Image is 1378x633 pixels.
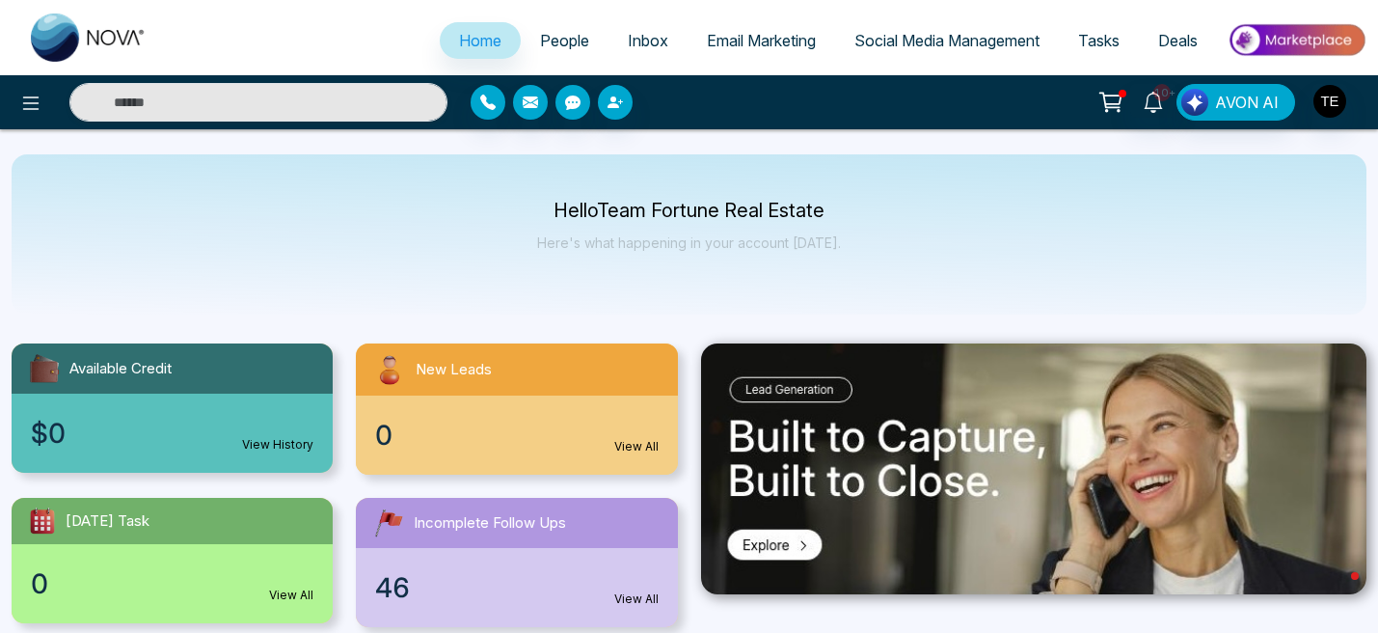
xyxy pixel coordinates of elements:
img: . [701,344,1367,594]
span: Social Media Management [854,31,1040,50]
img: followUps.svg [371,506,406,540]
span: Tasks [1078,31,1120,50]
span: 10+ [1153,84,1171,101]
img: Market-place.gif [1227,18,1366,62]
p: Here's what happening in your account [DATE]. [537,234,841,251]
p: Hello Team Fortune Real Estate [537,203,841,219]
span: Incomplete Follow Ups [414,512,566,535]
span: 0 [31,564,48,604]
span: New Leads [416,359,492,381]
span: 46 [375,567,410,608]
span: Available Credit [69,358,172,380]
iframe: Intercom live chat [1312,567,1359,614]
img: availableCredit.svg [27,351,62,386]
a: View All [614,438,659,455]
a: View All [269,587,313,604]
a: View All [614,591,659,608]
span: AVON AI [1215,91,1279,114]
a: Social Media Management [835,22,1059,59]
a: View History [242,436,313,454]
span: Deals [1158,31,1198,50]
span: Inbox [628,31,668,50]
a: Home [440,22,521,59]
a: Email Marketing [688,22,835,59]
img: Lead Flow [1181,89,1208,116]
img: newLeads.svg [371,351,408,388]
a: Incomplete Follow Ups46View All [344,498,689,627]
span: [DATE] Task [66,510,149,533]
span: Home [459,31,501,50]
span: Email Marketing [707,31,816,50]
span: $0 [31,413,66,454]
a: 10+ [1130,84,1176,118]
a: New Leads0View All [344,344,689,475]
img: todayTask.svg [27,506,58,537]
a: Inbox [608,22,688,59]
a: Tasks [1059,22,1139,59]
img: Nova CRM Logo [31,14,147,62]
button: AVON AI [1176,84,1295,121]
span: People [540,31,589,50]
span: 0 [375,415,392,455]
a: Deals [1139,22,1217,59]
img: User Avatar [1313,85,1346,118]
a: People [521,22,608,59]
